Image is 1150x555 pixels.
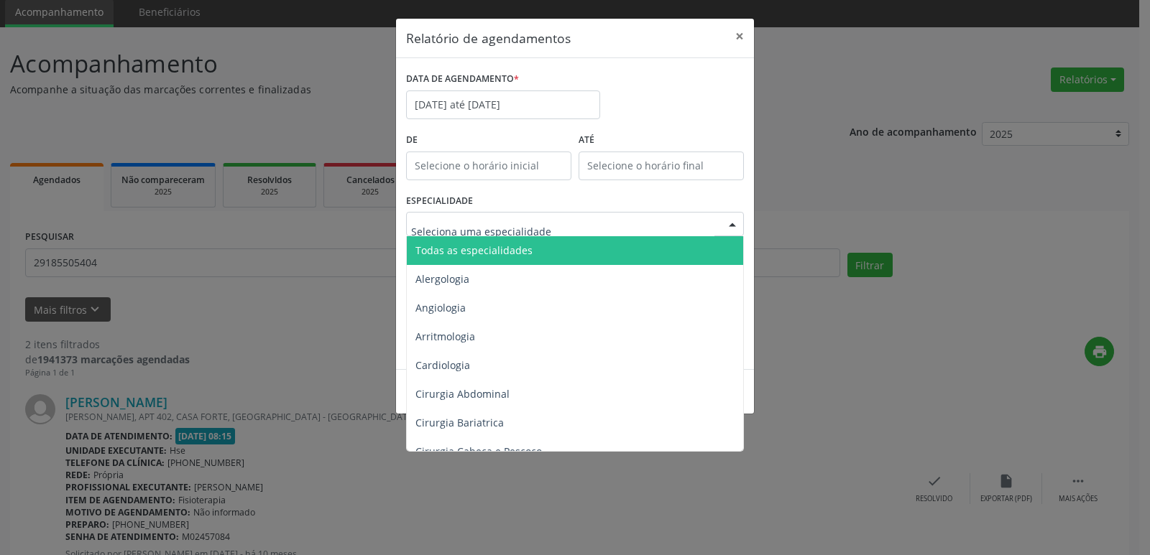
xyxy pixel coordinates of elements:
[415,243,533,257] span: Todas as especialidades
[406,29,571,47] h5: Relatório de agendamentos
[406,151,571,180] input: Selecione o horário inicial
[579,151,744,180] input: Selecione o horário final
[415,387,510,401] span: Cirurgia Abdominal
[406,190,473,213] label: ESPECIALIDADE
[406,129,571,151] label: De
[415,301,466,314] span: Angiologia
[415,330,475,343] span: Arritmologia
[415,416,504,429] span: Cirurgia Bariatrica
[415,358,470,372] span: Cardiologia
[579,129,744,151] label: ATÉ
[415,444,542,458] span: Cirurgia Cabeça e Pescoço
[406,68,519,90] label: DATA DE AGENDAMENTO
[406,90,600,119] input: Selecione uma data ou intervalo
[415,272,469,286] span: Alergologia
[725,19,754,54] button: Close
[411,217,714,246] input: Seleciona uma especialidade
